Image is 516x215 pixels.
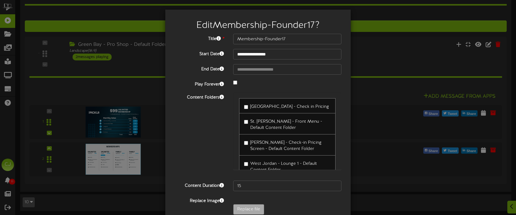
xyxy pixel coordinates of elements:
[244,141,248,145] input: [PERSON_NAME] - Check-in Pricing Screen - Default Content Folder
[233,181,341,191] input: 15
[175,20,341,31] h2: Edit Membership-Founder17 ?
[170,92,229,101] label: Content Folders
[170,49,229,57] label: Start Date
[244,162,248,166] input: West Jordan - Lounge 1 - Default Content Folder
[170,79,229,88] label: Play Forever
[250,140,322,151] span: [PERSON_NAME] - Check-in Pricing Screen - Default Content Folder
[250,119,322,130] span: St. [PERSON_NAME] - Front Menu - Default Content Folder
[170,64,229,72] label: End Date
[244,105,248,109] input: [GEOGRAPHIC_DATA] - Check in Pricing
[250,104,329,109] span: [GEOGRAPHIC_DATA] - Check in Pricing
[250,161,317,172] span: West Jordan - Lounge 1 - Default Content Folder
[244,120,248,124] input: St. [PERSON_NAME] - Front Menu - Default Content Folder
[170,181,229,189] label: Content Duration
[233,34,341,44] input: Title
[170,196,229,204] label: Replace Image
[170,34,229,42] label: Title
